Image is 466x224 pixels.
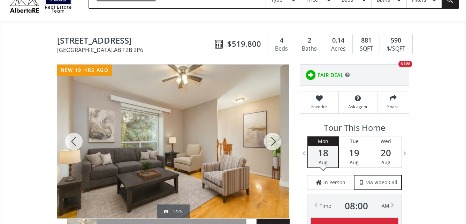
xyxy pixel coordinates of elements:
span: FAIR DEAL [318,72,343,79]
span: 76 Doverglen Crescent SE [57,36,212,47]
span: Share [381,104,405,110]
div: Tue [339,136,370,146]
span: 881 [361,36,372,45]
div: Acres [328,44,349,54]
div: NEW! [398,61,412,67]
img: rating icon [304,68,318,82]
h3: Tour This Home [307,123,402,136]
div: 590 [383,36,408,45]
span: in Person [323,179,345,186]
span: [GEOGRAPHIC_DATA] , AB T2B 2P6 [57,47,212,53]
div: new 19 hrs ago [57,65,112,76]
div: 0.14 [328,36,349,45]
div: Baths [299,44,320,54]
span: 19 [339,148,370,158]
span: Ask agent [342,104,374,110]
span: Favorite [304,104,335,110]
span: Aug [350,159,359,166]
span: 18 [308,148,338,158]
div: 1/25 [164,208,183,215]
span: via Video Call [366,179,397,186]
div: 2 [299,36,320,45]
span: Aug [319,159,328,166]
div: Mon [308,136,338,146]
div: Beds [272,44,291,54]
span: 08 : 00 [345,201,368,211]
div: SQFT [356,44,376,54]
div: 4 [272,36,291,45]
div: $/SQFT [383,44,408,54]
span: $519,800 [227,38,261,49]
div: 76 Doverglen Crescent SE Calgary, AB T2B 2P6 - Photo 1 of 25 [57,65,289,218]
span: 20 [370,148,402,158]
div: Wed [370,136,402,146]
div: Time AM [320,201,389,211]
span: Aug [381,159,390,166]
